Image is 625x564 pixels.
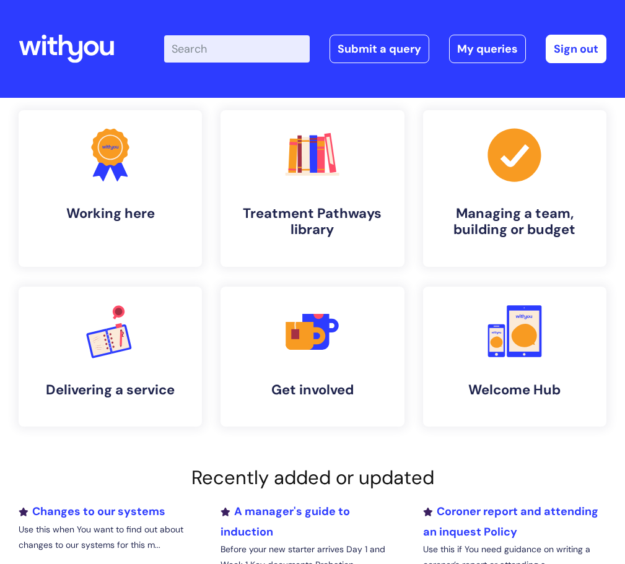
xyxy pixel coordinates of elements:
[28,382,192,398] h4: Delivering a service
[423,504,598,539] a: Coroner report and attending an inquest Policy
[28,206,192,222] h4: Working here
[221,504,350,539] a: A manager's guide to induction
[230,382,394,398] h4: Get involved
[423,287,606,427] a: Welcome Hub
[433,382,597,398] h4: Welcome Hub
[423,110,606,267] a: Managing a team, building or budget
[221,287,404,427] a: Get involved
[433,206,597,238] h4: Managing a team, building or budget
[19,110,202,267] a: Working here
[230,206,394,238] h4: Treatment Pathways library
[164,35,606,63] div: | -
[164,35,310,63] input: Search
[19,287,202,427] a: Delivering a service
[221,110,404,267] a: Treatment Pathways library
[546,35,606,63] a: Sign out
[19,466,606,489] h2: Recently added or updated
[19,522,202,553] p: Use this when You want to find out about changes to our systems for this m...
[19,504,165,519] a: Changes to our systems
[330,35,429,63] a: Submit a query
[449,35,526,63] a: My queries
